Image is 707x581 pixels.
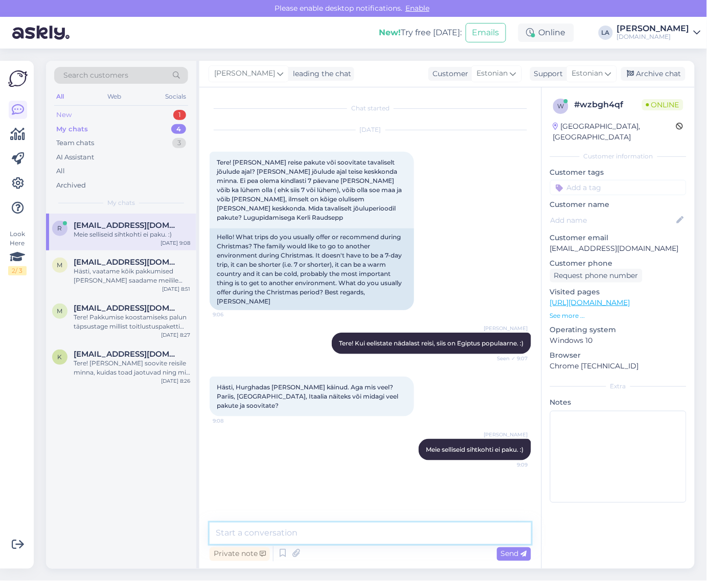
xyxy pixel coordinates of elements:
div: [DOMAIN_NAME] [617,33,690,41]
span: m [57,307,63,315]
div: 1 [173,110,186,120]
div: Archive chat [621,67,686,81]
div: Request phone number [550,269,643,283]
div: Meie selliseid sihtkohti ei paku. :) [74,230,190,239]
div: Extra [550,382,687,391]
span: Estonian [477,68,508,79]
div: Private note [210,547,270,561]
div: [DATE] 9:08 [161,239,190,247]
div: Web [106,90,124,103]
div: LA [599,26,613,40]
div: # wzbgh4qf [575,99,642,111]
div: Support [530,68,563,79]
a: [URL][DOMAIN_NAME] [550,298,630,307]
span: m [57,261,63,269]
p: Chrome [TECHNICAL_ID] [550,361,687,371]
span: 9:09 [490,461,528,469]
span: [PERSON_NAME] [214,68,275,79]
span: Hästi, Hurghadas [PERSON_NAME] käinud. Aga mis veel? Pariis, [GEOGRAPHIC_DATA], Itaalia näiteks v... [217,383,400,409]
span: kaialiisroostalu89@gmail.com [74,350,180,359]
span: Send [501,549,527,559]
span: Online [642,99,683,110]
p: Browser [550,350,687,361]
a: [PERSON_NAME][DOMAIN_NAME] [617,25,701,41]
button: Emails [466,23,506,42]
div: 3 [172,138,186,148]
span: Search customers [63,70,128,81]
span: r [58,224,62,232]
span: Tere! [PERSON_NAME] reise pakute või soovitate tavaliselt jõulude ajal? [PERSON_NAME] jõulude aja... [217,158,403,221]
p: [EMAIL_ADDRESS][DOMAIN_NAME] [550,243,687,254]
input: Add a tag [550,180,687,195]
div: Archived [56,180,86,191]
span: Seen ✓ 9:07 [490,355,528,362]
p: Customer phone [550,258,687,269]
div: AI Assistant [56,152,94,162]
div: [PERSON_NAME] [617,25,690,33]
p: Notes [550,397,687,408]
p: See more ... [550,311,687,320]
span: Meie selliseid sihtkohti ei paku. :) [426,446,524,453]
span: [PERSON_NAME] [484,324,528,332]
span: My chats [107,198,135,207]
span: maili@raama.ee [74,258,180,267]
div: Look Here [8,229,27,275]
div: [DATE] 8:27 [161,331,190,339]
span: [PERSON_NAME] [484,431,528,438]
span: Tere! Kui eelistate nädalast reisi, siis on Egiptus populaarne. :) [339,339,524,347]
div: Team chats [56,138,94,148]
p: Customer email [550,233,687,243]
div: All [56,166,65,176]
div: [DATE] 8:26 [161,377,190,385]
div: [GEOGRAPHIC_DATA], [GEOGRAPHIC_DATA] [553,121,676,143]
p: Visited pages [550,287,687,297]
p: Operating system [550,324,687,335]
div: Hästi, vaatame kõik pakkumised [PERSON_NAME] saadame meilile tänase päeva jooksul. :) [74,267,190,285]
div: Try free [DATE]: [379,27,462,39]
div: Customer information [550,152,687,161]
div: Tere! Pakkumise koostamiseks palun täpsustage millist toitlustuspaketti soovite ja mis võiks olla... [74,313,190,331]
div: [DATE] [210,125,531,134]
p: Windows 10 [550,335,687,346]
div: Chat started [210,104,531,113]
div: 4 [171,124,186,134]
div: Tere! [PERSON_NAME] soovite reisile minna, kuidas toad jaotuvad ning mis on maksimaalne eelarve r... [74,359,190,377]
input: Add name [551,215,675,226]
div: My chats [56,124,88,134]
img: Askly Logo [8,69,28,88]
span: Estonian [572,68,603,79]
div: Socials [163,90,188,103]
span: 9:06 [213,311,251,318]
div: New [56,110,72,120]
div: Hello! What trips do you usually offer or recommend during Christmas? The family would like to go... [210,228,414,310]
p: Customer tags [550,167,687,178]
span: Enable [402,4,432,13]
span: maili@raama.ee [74,304,180,313]
span: k [58,353,62,361]
div: All [54,90,66,103]
span: 9:08 [213,417,251,425]
b: New! [379,28,401,37]
p: Customer name [550,199,687,210]
div: Online [518,24,574,42]
div: leading the chat [289,68,351,79]
span: w [558,102,564,110]
div: Customer [428,68,468,79]
span: raudseppkerli@gmail.com [74,221,180,230]
div: 2 / 3 [8,266,27,275]
div: [DATE] 8:51 [162,285,190,293]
